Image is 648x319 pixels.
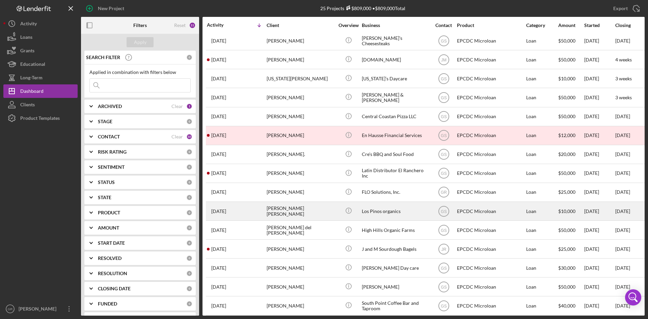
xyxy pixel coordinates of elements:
[558,303,575,309] span: $40,000
[526,108,558,126] div: Loan
[362,32,429,50] div: [PERSON_NAME]'s Cheesesteaks
[441,247,446,251] text: JR
[3,17,78,30] button: Activity
[98,286,131,291] b: CLOSING DATE
[558,284,575,290] span: $50,000
[20,71,43,86] div: Long-Term
[558,23,584,28] div: Amount
[3,302,78,316] button: GR[PERSON_NAME]
[558,246,575,252] span: $25,000
[186,194,192,201] div: 0
[362,51,429,69] div: [DOMAIN_NAME]
[186,270,192,276] div: 0
[267,221,334,239] div: [PERSON_NAME] del [PERSON_NAME]
[558,227,575,233] span: $50,000
[584,202,615,220] div: [DATE]
[362,108,429,126] div: Central Coastan Pizza LLC
[86,55,120,60] b: SEARCH FILTER
[362,240,429,258] div: J and M Sourdough Bagels
[526,259,558,277] div: Loan
[584,297,615,315] div: [DATE]
[584,221,615,239] div: [DATE]
[457,23,524,28] div: Product
[211,228,226,233] time: 2025-06-16 18:03
[211,265,226,271] time: 2025-03-11 17:28
[267,164,334,182] div: [PERSON_NAME]
[267,32,334,50] div: [PERSON_NAME]
[20,57,45,73] div: Educational
[457,88,524,106] div: EPCDC Microloan
[362,259,429,277] div: [PERSON_NAME] Day care
[20,84,44,100] div: Dashboard
[98,240,125,246] b: START DATE
[211,95,226,100] time: 2025-08-15 18:55
[267,127,334,144] div: [PERSON_NAME]
[267,145,334,163] div: [PERSON_NAME].
[558,38,575,44] span: $50,000
[186,118,192,125] div: 0
[558,76,575,81] span: $10,000
[3,30,78,44] button: Loans
[267,51,334,69] div: [PERSON_NAME]
[186,301,192,307] div: 0
[20,111,60,127] div: Product Templates
[584,127,615,144] div: [DATE]
[211,189,226,195] time: 2025-07-09 18:09
[558,57,575,62] span: $50,000
[526,164,558,182] div: Loan
[615,57,632,62] time: 4 weeks
[558,189,575,195] span: $25,000
[3,84,78,98] button: Dashboard
[457,240,524,258] div: EPCDC Microloan
[584,51,615,69] div: [DATE]
[615,38,630,44] time: [DATE]
[441,209,447,214] text: GS
[211,57,226,62] time: 2025-08-22 03:53
[89,70,191,75] div: Applied in combination with filters below
[211,38,226,44] time: 2025-08-23 05:05
[457,278,524,296] div: EPCDC Microloan
[615,113,630,119] time: [DATE]
[3,57,78,71] button: Educational
[558,113,575,119] span: $50,000
[615,76,632,81] time: 3 weeks
[362,164,429,182] div: Latin Distributor El Ranchero Inc
[457,297,524,315] div: EPCDC Microloan
[558,95,575,100] span: $50,000
[584,32,615,50] div: [DATE]
[615,208,630,214] time: [DATE]
[211,303,226,309] time: 2024-12-19 20:25
[615,284,630,290] time: [DATE]
[362,221,429,239] div: High Hills Organic Farms
[584,278,615,296] div: [DATE]
[3,71,78,84] a: Long-Term
[186,134,192,140] div: 10
[526,23,558,28] div: Category
[267,70,334,87] div: [US_STATE][PERSON_NAME]
[441,96,447,100] text: GS
[98,119,112,124] b: STAGE
[98,225,119,231] b: AMOUNT
[584,145,615,163] div: [DATE]
[526,145,558,163] div: Loan
[615,95,632,100] time: 3 weeks
[441,190,447,195] text: GR
[615,132,630,138] time: [DATE]
[20,98,35,113] div: Clients
[81,2,131,15] button: New Project
[98,301,117,307] b: FUNDED
[127,37,154,47] button: Apply
[457,32,524,50] div: EPCDC Microloan
[584,240,615,258] div: [DATE]
[441,38,447,43] text: GS
[615,303,630,309] time: [DATE]
[98,164,125,170] b: SENTIMENT
[615,227,630,233] time: [DATE]
[613,2,628,15] div: Export
[267,23,334,28] div: Client
[267,240,334,258] div: [PERSON_NAME]
[615,170,630,176] time: [DATE]
[3,44,78,57] a: Grants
